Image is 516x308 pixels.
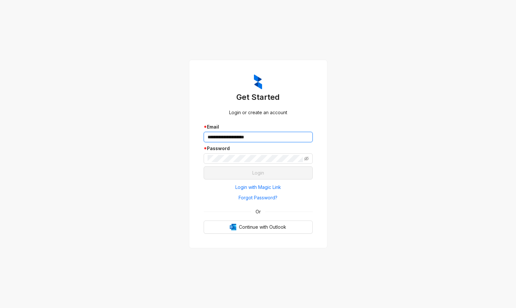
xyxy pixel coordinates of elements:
[230,224,236,230] img: Outlook
[239,223,286,231] span: Continue with Outlook
[204,166,313,179] button: Login
[204,145,313,152] div: Password
[204,109,313,116] div: Login or create an account
[304,156,309,161] span: eye-invisible
[204,123,313,131] div: Email
[251,208,265,215] span: Or
[235,184,281,191] span: Login with Magic Link
[239,194,277,201] span: Forgot Password?
[204,92,313,102] h3: Get Started
[254,74,262,89] img: ZumaIcon
[204,182,313,192] button: Login with Magic Link
[204,221,313,234] button: OutlookContinue with Outlook
[204,192,313,203] button: Forgot Password?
